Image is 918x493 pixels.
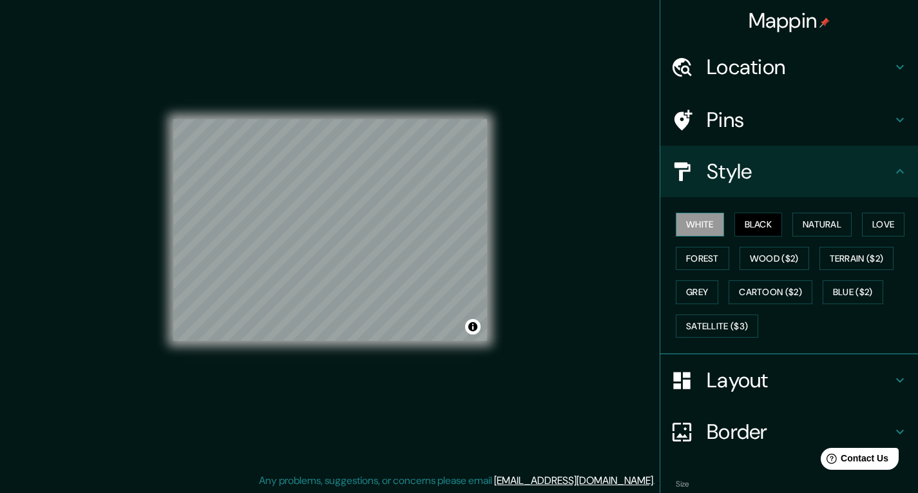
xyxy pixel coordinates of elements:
[823,280,883,304] button: Blue ($2)
[819,247,894,271] button: Terrain ($2)
[676,213,724,237] button: White
[676,247,729,271] button: Forest
[740,247,809,271] button: Wood ($2)
[803,443,904,479] iframe: Help widget launcher
[660,94,918,146] div: Pins
[707,54,892,80] h4: Location
[259,473,655,488] p: Any problems, suggestions, or concerns please email .
[676,479,689,490] label: Size
[494,474,653,487] a: [EMAIL_ADDRESS][DOMAIN_NAME]
[819,17,830,28] img: pin-icon.png
[734,213,783,237] button: Black
[862,213,904,237] button: Love
[655,473,657,488] div: .
[465,319,481,334] button: Toggle attribution
[676,314,758,338] button: Satellite ($3)
[660,41,918,93] div: Location
[707,419,892,445] h4: Border
[660,146,918,197] div: Style
[729,280,812,304] button: Cartoon ($2)
[749,8,830,34] h4: Mappin
[660,354,918,406] div: Layout
[707,159,892,184] h4: Style
[173,119,487,341] canvas: Map
[676,280,718,304] button: Grey
[707,367,892,393] h4: Layout
[792,213,852,237] button: Natural
[707,107,892,133] h4: Pins
[660,406,918,458] div: Border
[657,473,660,488] div: .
